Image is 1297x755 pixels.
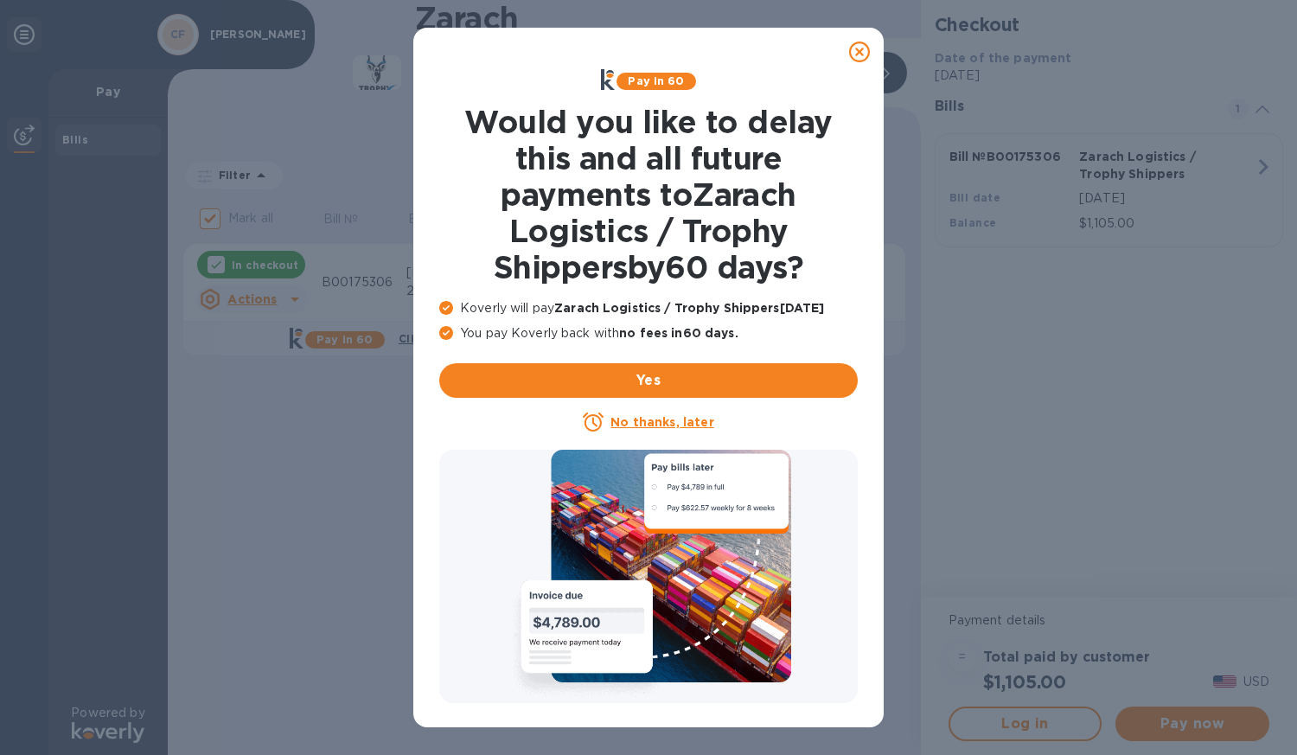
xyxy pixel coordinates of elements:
[439,104,858,285] h1: Would you like to delay this and all future payments to Zarach Logistics / Trophy Shippers by 60 ...
[610,415,713,429] u: No thanks, later
[439,324,858,342] p: You pay Koverly back with
[453,370,844,391] span: Yes
[439,299,858,317] p: Koverly will pay
[554,301,824,315] b: Zarach Logistics / Trophy Shippers [DATE]
[628,74,684,87] b: Pay in 60
[619,326,738,340] b: no fees in 60 days .
[439,363,858,398] button: Yes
